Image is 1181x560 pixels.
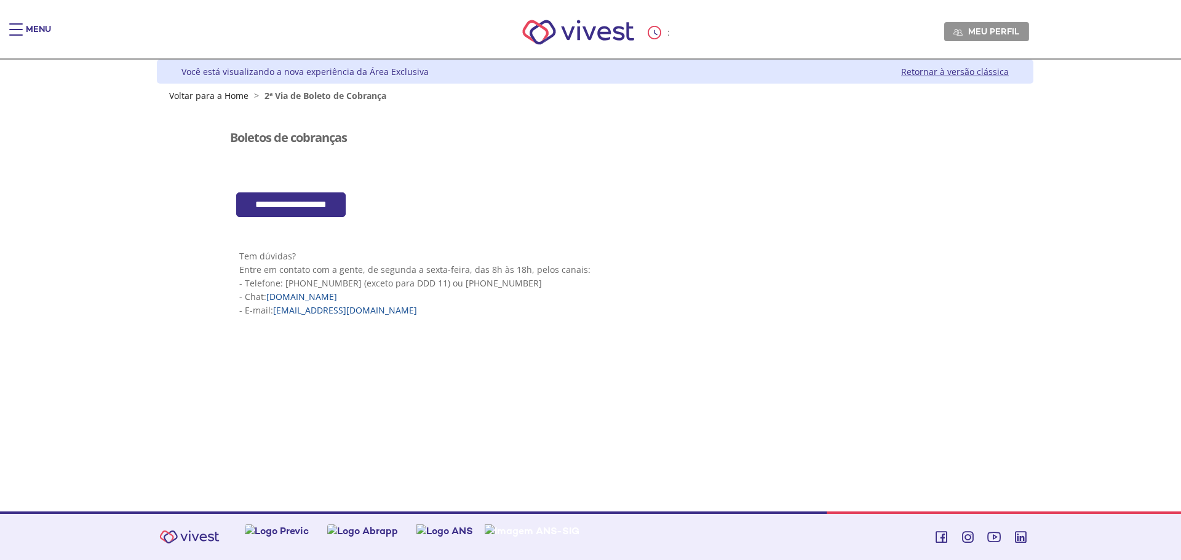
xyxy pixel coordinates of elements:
span: 2ª Via de Boleto de Cobrança [264,90,386,101]
span: Meu perfil [968,26,1019,37]
a: Voltar para a Home [169,90,249,101]
div: Vivest [148,60,1033,511]
div: Menu [26,23,51,48]
div: : [648,26,672,39]
div: Você está visualizando a nova experiência da Área Exclusiva [181,66,429,77]
span: > [251,90,262,101]
p: Tem dúvidas? Entre em contato com a gente, de segunda a sexta-feira, das 8h às 18h, pelos canais:... [239,250,952,317]
img: Imagem ANS-SIG [485,524,579,537]
a: [EMAIL_ADDRESS][DOMAIN_NAME] [273,304,417,316]
a: Meu perfil [944,22,1029,41]
img: Vivest [509,6,648,58]
a: Retornar à versão clássica [901,66,1009,77]
a: [DOMAIN_NAME] [266,291,337,302]
img: Logo ANS [416,524,473,537]
img: Logo Previc [245,524,309,537]
h3: Boletos de cobranças [230,131,347,144]
section: <span lang="pt-BR" dir="ltr">Visualizador do Conteúdo da Web</span> 1 [230,229,961,336]
img: Logo Abrapp [327,524,398,537]
img: Meu perfil [953,28,963,37]
section: <span lang="pt-BR" dir="ltr">Visualizador do Conteúdo da Web</span> [230,112,961,180]
img: Vivest [153,523,226,551]
section: <span lang="pt-BR" dir="ltr">Cob360 - Area Restrita - Emprestimos</span> [230,192,961,218]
